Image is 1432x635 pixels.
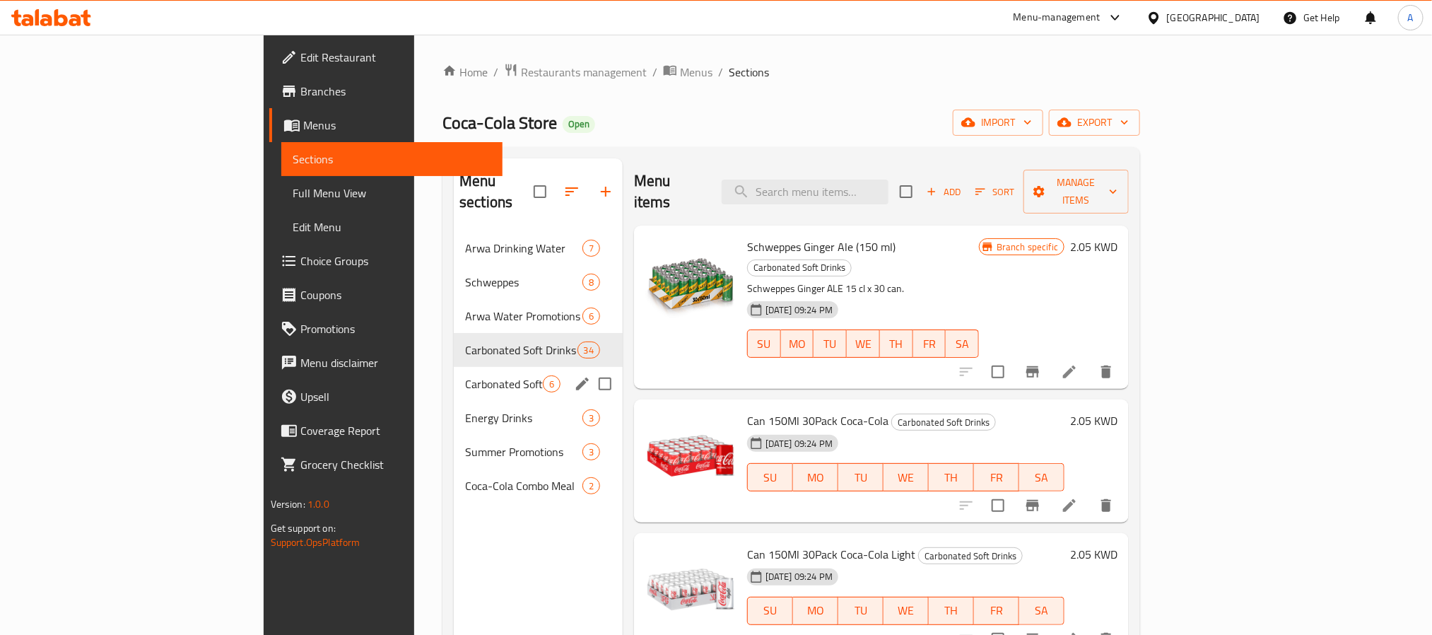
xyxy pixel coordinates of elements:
[814,330,847,358] button: TU
[980,600,1014,621] span: FR
[889,467,923,488] span: WE
[271,519,336,537] span: Get support on:
[634,170,705,213] h2: Menu items
[838,463,884,491] button: TU
[919,334,941,354] span: FR
[582,443,600,460] div: items
[645,237,736,327] img: Schweppes Ginger Ale (150 ml)
[300,456,491,473] span: Grocery Checklist
[929,463,974,491] button: TH
[972,181,1018,203] button: Sort
[925,184,963,200] span: Add
[1014,9,1101,26] div: Menu-management
[747,597,793,625] button: SU
[1089,489,1123,523] button: delete
[747,330,781,358] button: SU
[454,226,623,508] nav: Menu sections
[465,375,543,392] span: Carbonated Soft Drinks Promotion
[913,330,946,358] button: FR
[300,286,491,303] span: Coupons
[269,312,503,346] a: Promotions
[269,40,503,74] a: Edit Restaurant
[884,597,929,625] button: WE
[847,330,880,358] button: WE
[543,375,561,392] div: items
[465,409,582,426] span: Energy Drinks
[454,265,623,299] div: Schweppes8
[269,414,503,448] a: Coverage Report
[880,330,913,358] button: TH
[980,467,1014,488] span: FR
[892,414,995,431] span: Carbonated Soft Drinks
[793,463,838,491] button: MO
[465,274,582,291] span: Schweppes
[748,260,851,276] span: Carbonated Soft Drinks
[300,422,491,439] span: Coverage Report
[1167,10,1260,25] div: [GEOGRAPHIC_DATA]
[680,64,712,81] span: Menus
[1025,600,1059,621] span: SA
[645,411,736,501] img: Can 150Ml 30Pack Coca-Cola
[1035,174,1117,209] span: Manage items
[454,231,623,265] div: Arwa Drinking Water7
[582,477,600,494] div: items
[454,367,623,401] div: Carbonated Soft Drinks Promotion6edit
[1070,237,1117,257] h6: 2.05 KWD
[799,600,833,621] span: MO
[844,600,878,621] span: TU
[525,177,555,206] span: Select all sections
[293,219,491,235] span: Edit Menu
[271,495,305,513] span: Version:
[886,334,908,354] span: TH
[747,463,793,491] button: SU
[293,185,491,202] span: Full Menu View
[964,114,1032,132] span: import
[269,74,503,108] a: Branches
[1061,363,1078,380] a: Edit menu item
[572,373,593,395] button: edit
[747,236,896,257] span: Schweppes Ginger Ale (150 ml)
[578,344,599,357] span: 34
[269,108,503,142] a: Menus
[921,181,966,203] button: Add
[454,299,623,333] div: Arwa Water Promotions6
[300,388,491,405] span: Upsell
[269,346,503,380] a: Menu disclaimer
[1089,355,1123,389] button: delete
[300,320,491,337] span: Promotions
[1070,411,1117,431] h6: 2.05 KWD
[281,210,503,244] a: Edit Menu
[747,280,979,298] p: Schweppes Ginger ALE 15 cl x 30 can.
[269,278,503,312] a: Coupons
[555,175,589,209] span: Sort sections
[760,303,838,317] span: [DATE] 09:24 PM
[838,597,884,625] button: TU
[582,308,600,325] div: items
[951,334,973,354] span: SA
[966,181,1023,203] span: Sort items
[269,244,503,278] a: Choice Groups
[583,276,599,289] span: 8
[300,83,491,100] span: Branches
[1408,10,1414,25] span: A
[799,467,833,488] span: MO
[281,142,503,176] a: Sections
[454,333,623,367] div: Carbonated Soft Drinks34
[918,547,1023,564] div: Carbonated Soft Drinks
[269,448,503,482] a: Grocery Checklist
[1019,597,1064,625] button: SA
[465,342,577,359] div: Carbonated Soft Drinks
[583,242,599,255] span: 7
[974,597,1019,625] button: FR
[589,175,623,209] button: Add section
[465,240,582,257] span: Arwa Drinking Water
[582,274,600,291] div: items
[544,378,560,391] span: 6
[1019,463,1064,491] button: SA
[929,597,974,625] button: TH
[583,445,599,459] span: 3
[884,463,929,491] button: WE
[1061,497,1078,514] a: Edit menu item
[577,342,600,359] div: items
